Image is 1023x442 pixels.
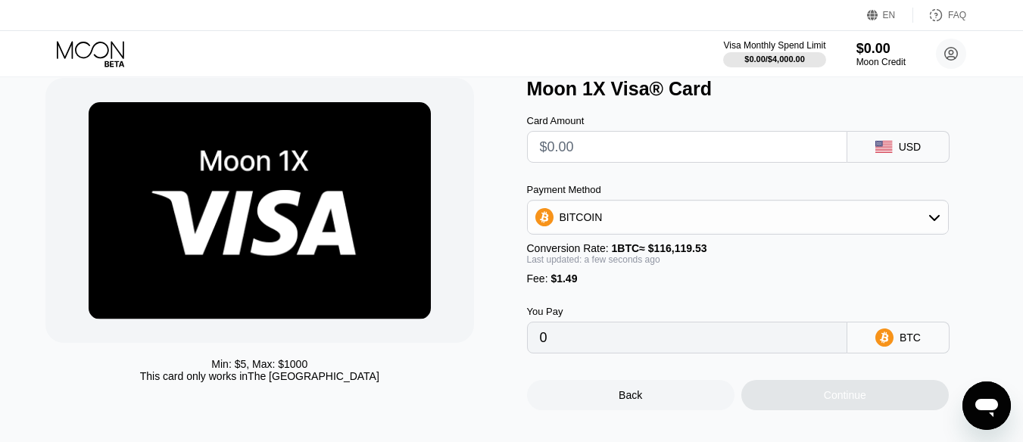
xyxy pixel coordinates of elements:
[527,254,949,265] div: Last updated: a few seconds ago
[883,10,896,20] div: EN
[560,211,603,223] div: BITCOIN
[856,57,906,67] div: Moon Credit
[550,272,577,285] span: $1.49
[527,306,847,317] div: You Pay
[527,242,949,254] div: Conversion Rate:
[900,331,921,344] div: BTC
[140,370,379,382] div: This card only works in The [GEOGRAPHIC_DATA]
[528,202,948,232] div: BITCOIN
[899,141,922,153] div: USD
[211,358,307,370] div: Min: $ 5 , Max: $ 1000
[540,132,834,162] input: $0.00
[527,184,949,195] div: Payment Method
[619,389,642,401] div: Back
[744,54,805,64] div: $0.00 / $4,000.00
[527,380,735,410] div: Back
[856,41,906,57] div: $0.00
[723,40,825,51] div: Visa Monthly Spend Limit
[948,10,966,20] div: FAQ
[527,78,993,100] div: Moon 1X Visa® Card
[612,242,707,254] span: 1 BTC ≈ $116,119.53
[856,41,906,67] div: $0.00Moon Credit
[723,40,825,67] div: Visa Monthly Spend Limit$0.00/$4,000.00
[867,8,913,23] div: EN
[962,381,1011,430] iframe: Button to launch messaging window
[527,115,847,126] div: Card Amount
[527,272,949,285] div: Fee :
[913,8,966,23] div: FAQ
